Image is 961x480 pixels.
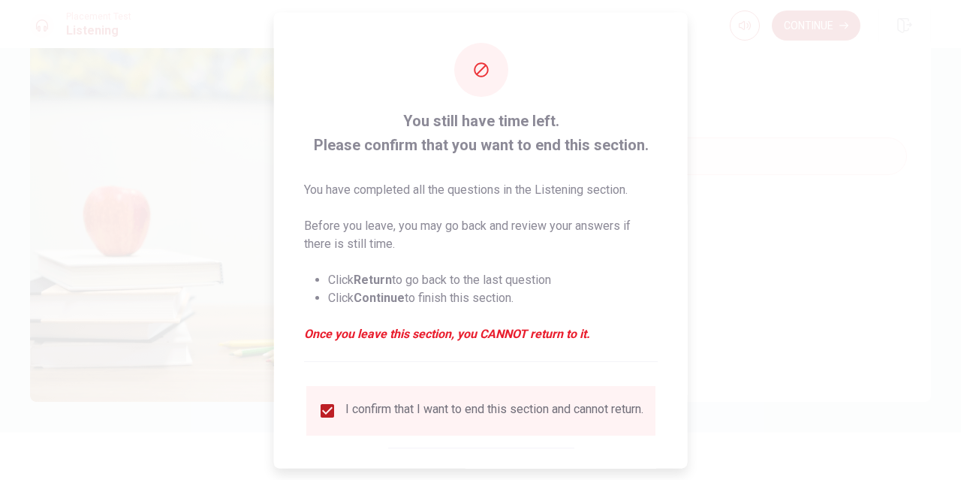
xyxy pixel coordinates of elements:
div: I confirm that I want to end this section and cannot return. [345,401,643,419]
em: Once you leave this section, you CANNOT return to it. [304,325,658,343]
li: Click to go back to the last question [328,270,658,288]
strong: Return [354,272,392,286]
strong: Continue [354,290,405,304]
p: Before you leave, you may go back and review your answers if there is still time. [304,216,658,252]
p: You have completed all the questions in the Listening section. [304,180,658,198]
span: You still have time left. Please confirm that you want to end this section. [304,108,658,156]
li: Click to finish this section. [328,288,658,306]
